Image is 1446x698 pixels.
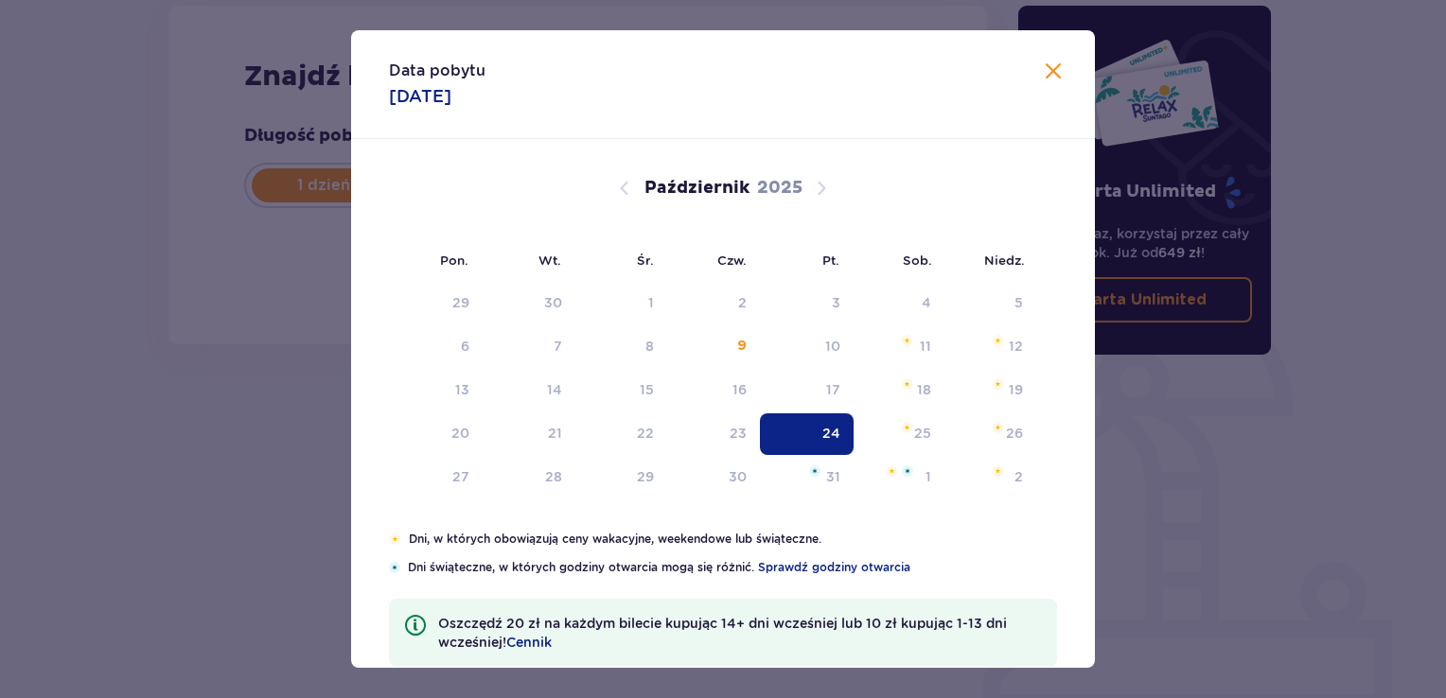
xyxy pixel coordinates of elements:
[822,424,840,443] div: 24
[389,61,485,81] p: Data pobytu
[901,378,913,390] img: Pomarańczowa gwiazdka
[760,283,854,324] td: Data niedostępna. piątek, 3 października 2025
[461,337,469,356] div: 6
[903,253,932,268] small: Sob.
[854,457,945,498] td: sobota, 1 listopada 2025
[440,253,468,268] small: Pon.
[984,253,1025,268] small: Niedz.
[826,467,840,486] div: 31
[547,380,562,399] div: 14
[389,413,483,455] td: poniedziałek, 20 października 2025
[1009,380,1023,399] div: 19
[1014,293,1023,312] div: 5
[760,457,854,498] td: piątek, 31 października 2025
[760,370,854,411] td: piątek, 17 października 2025
[920,337,931,356] div: 11
[545,467,562,486] div: 28
[914,424,931,443] div: 25
[483,457,576,498] td: wtorek, 28 października 2025
[506,633,552,652] a: Cennik
[554,337,562,356] div: 7
[926,467,931,486] div: 1
[902,465,913,477] img: Niebieska gwiazdka
[901,335,913,346] img: Pomarańczowa gwiazdka
[758,559,910,576] a: Sprawdź godziny otwarcia
[451,424,469,443] div: 20
[408,559,1057,576] p: Dni świąteczne, w których godziny otwarcia mogą się różnić.
[389,326,483,368] td: Data niedostępna. poniedziałek, 6 października 2025
[760,326,854,368] td: piątek, 10 października 2025
[810,177,833,200] button: Następny miesiąc
[667,457,761,498] td: czwartek, 30 października 2025
[438,614,1042,652] p: Oszczędź 20 zł na każdym bilecie kupując 14+ dni wcześniej lub 10 zł kupując 1-13 dni wcześniej!
[944,370,1036,411] td: niedziela, 19 października 2025
[992,465,1004,477] img: Pomarańczowa gwiazdka
[886,465,898,477] img: Pomarańczowa gwiazdka
[917,380,931,399] div: 18
[575,457,667,498] td: środa, 29 października 2025
[640,380,654,399] div: 15
[452,293,469,312] div: 29
[832,293,840,312] div: 3
[637,424,654,443] div: 22
[854,370,945,411] td: sobota, 18 października 2025
[944,326,1036,368] td: niedziela, 12 października 2025
[992,378,1004,390] img: Pomarańczowa gwiazdka
[389,85,451,108] p: [DATE]
[645,337,654,356] div: 8
[544,293,562,312] div: 30
[822,253,839,268] small: Pt.
[637,253,654,268] small: Śr.
[1042,61,1065,84] button: Zamknij
[944,457,1036,498] td: niedziela, 2 listopada 2025
[483,413,576,455] td: wtorek, 21 października 2025
[455,380,469,399] div: 13
[717,253,747,268] small: Czw.
[854,283,945,324] td: Data niedostępna. sobota, 4 października 2025
[575,283,667,324] td: Data niedostępna. środa, 1 października 2025
[667,413,761,455] td: czwartek, 23 października 2025
[757,177,802,200] p: 2025
[538,253,561,268] small: Wt.
[648,293,654,312] div: 1
[825,337,840,356] div: 10
[854,326,945,368] td: sobota, 11 października 2025
[575,370,667,411] td: środa, 15 października 2025
[644,177,749,200] p: Październik
[732,380,747,399] div: 16
[992,335,1004,346] img: Pomarańczowa gwiazdka
[575,326,667,368] td: Data niedostępna. środa, 8 października 2025
[1014,467,1023,486] div: 2
[922,293,931,312] div: 4
[389,370,483,411] td: poniedziałek, 13 października 2025
[992,422,1004,433] img: Pomarańczowa gwiazdka
[854,413,945,455] td: sobota, 25 października 2025
[809,465,820,477] img: Niebieska gwiazdka
[667,370,761,411] td: czwartek, 16 października 2025
[483,283,576,324] td: Data niedostępna. wtorek, 30 września 2025
[637,467,654,486] div: 29
[944,283,1036,324] td: Data niedostępna. niedziela, 5 października 2025
[483,370,576,411] td: wtorek, 14 października 2025
[901,422,913,433] img: Pomarańczowa gwiazdka
[1006,424,1023,443] div: 26
[737,337,747,356] div: 9
[409,531,1057,548] p: Dni, w których obowiązują ceny wakacyjne, weekendowe lub świąteczne.
[826,380,840,399] div: 17
[452,467,469,486] div: 27
[730,424,747,443] div: 23
[389,283,483,324] td: Data niedostępna. poniedziałek, 29 września 2025
[667,326,761,368] td: czwartek, 9 października 2025
[760,413,854,455] td: Data zaznaczona. piątek, 24 października 2025
[548,424,562,443] div: 21
[729,467,747,486] div: 30
[389,457,483,498] td: poniedziałek, 27 października 2025
[667,283,761,324] td: Data niedostępna. czwartek, 2 października 2025
[389,533,401,545] img: Pomarańczowa gwiazdka
[575,413,667,455] td: środa, 22 października 2025
[944,413,1036,455] td: niedziela, 26 października 2025
[1009,337,1023,356] div: 12
[738,293,747,312] div: 2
